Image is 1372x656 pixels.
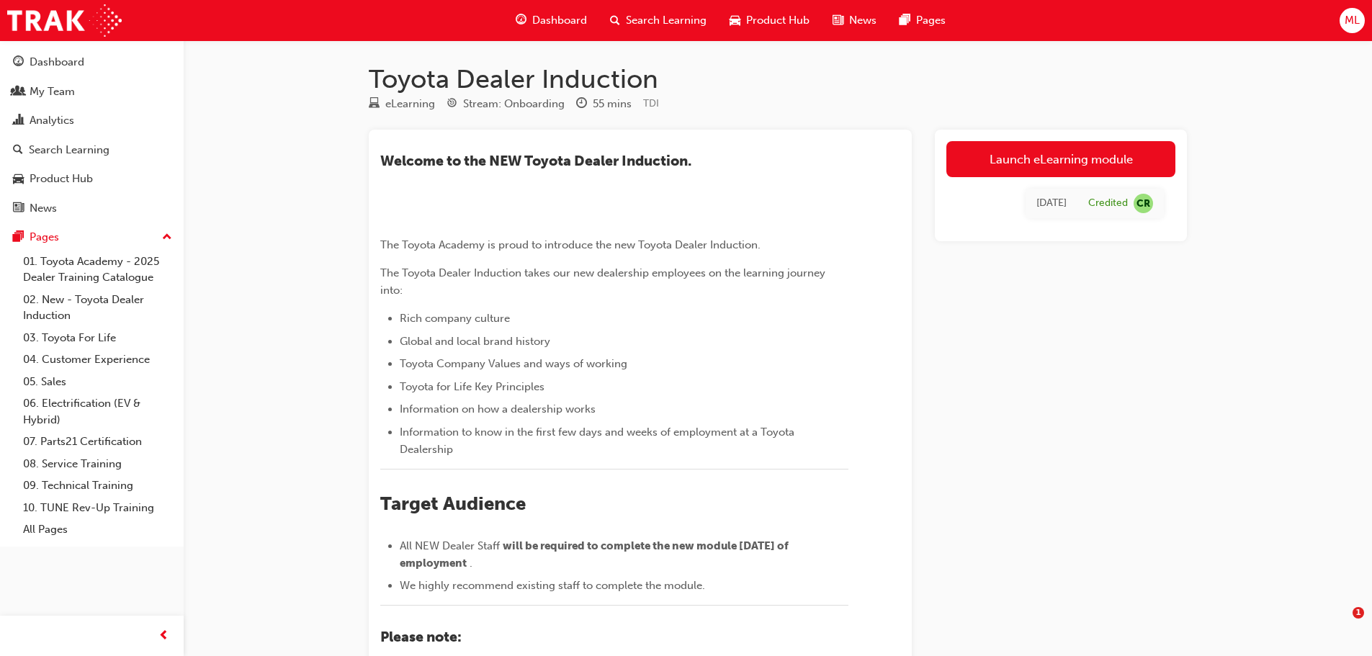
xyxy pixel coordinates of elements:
a: 10. TUNE Rev-Up Training [17,497,178,519]
a: 08. Service Training [17,453,178,475]
span: people-icon [13,86,24,99]
span: news-icon [833,12,843,30]
span: ​Welcome to the NEW Toyota Dealer Induction. [380,153,691,169]
div: Product Hub [30,171,93,187]
a: pages-iconPages [888,6,957,35]
div: Type [369,95,435,113]
a: Launch eLearning module [946,141,1175,177]
div: Stream: Onboarding [463,96,565,112]
span: Target Audience [380,493,526,515]
div: Tue Mar 25 2025 23:00:00 GMT+1100 (Australian Eastern Daylight Time) [1036,195,1067,212]
button: Pages [6,224,178,251]
div: Analytics [30,112,74,129]
span: The Toyota Dealer Induction takes our new dealership employees on the learning journey into: [380,266,828,297]
a: 06. Electrification (EV & Hybrid) [17,392,178,431]
span: car-icon [730,12,740,30]
button: DashboardMy TeamAnalyticsSearch LearningProduct HubNews [6,46,178,224]
a: news-iconNews [821,6,888,35]
span: ML [1345,12,1360,29]
a: Search Learning [6,137,178,163]
span: clock-icon [576,98,587,111]
span: We highly recommend existing staff to complete the module. [400,579,705,592]
span: pages-icon [900,12,910,30]
div: My Team [30,84,75,100]
a: 05. Sales [17,371,178,393]
span: chart-icon [13,114,24,127]
a: All Pages [17,518,178,541]
a: Product Hub [6,166,178,192]
span: Please note: [380,629,462,645]
div: News [30,200,57,217]
a: 07. Parts21 Certification [17,431,178,453]
div: 55 mins [593,96,632,112]
a: My Team [6,78,178,105]
span: up-icon [162,228,172,247]
div: eLearning [385,96,435,112]
span: Toyota Company Values and ways of working [400,357,627,370]
span: will be required to complete the new module [DATE] of employment [400,539,791,570]
span: Rich company culture [400,312,510,325]
div: Duration [576,95,632,113]
button: ML [1340,8,1365,33]
span: news-icon [13,202,24,215]
a: 09. Technical Training [17,475,178,497]
span: learningResourceType_ELEARNING-icon [369,98,380,111]
a: 02. New - Toyota Dealer Induction [17,289,178,327]
span: car-icon [13,173,24,186]
div: Search Learning [29,142,109,158]
span: null-icon [1134,194,1153,213]
span: Pages [916,12,946,29]
a: 01. Toyota Academy - 2025 Dealer Training Catalogue [17,251,178,289]
span: guage-icon [13,56,24,69]
span: Dashboard [532,12,587,29]
a: Analytics [6,107,178,134]
span: News [849,12,876,29]
span: target-icon [447,98,457,111]
span: All NEW Dealer Staff [400,539,500,552]
h1: Toyota Dealer Induction [369,63,1187,95]
a: guage-iconDashboard [504,6,598,35]
a: car-iconProduct Hub [718,6,821,35]
span: 1 [1353,607,1364,619]
a: 03. Toyota For Life [17,327,178,349]
span: guage-icon [516,12,526,30]
span: Global and local brand history [400,335,550,348]
span: Search Learning [626,12,707,29]
span: . [470,557,472,570]
img: Trak [7,4,122,37]
a: Dashboard [6,49,178,76]
span: pages-icon [13,231,24,244]
span: Toyota for Life Key Principles [400,380,544,393]
a: News [6,195,178,222]
span: search-icon [610,12,620,30]
div: Dashboard [30,54,84,71]
a: 04. Customer Experience [17,349,178,371]
span: The Toyota Academy is proud to introduce the new Toyota Dealer Induction. [380,238,761,251]
span: search-icon [13,144,23,157]
span: prev-icon [158,627,169,645]
a: search-iconSearch Learning [598,6,718,35]
div: Pages [30,229,59,246]
div: Credited [1088,197,1128,210]
span: Product Hub [746,12,810,29]
span: Learning resource code [643,97,659,109]
iframe: Intercom live chat [1323,607,1358,642]
span: Information on how a dealership works [400,403,596,415]
span: Information to know in the first few days and weeks of employment at a Toyota Dealership [400,426,797,456]
div: Stream [447,95,565,113]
